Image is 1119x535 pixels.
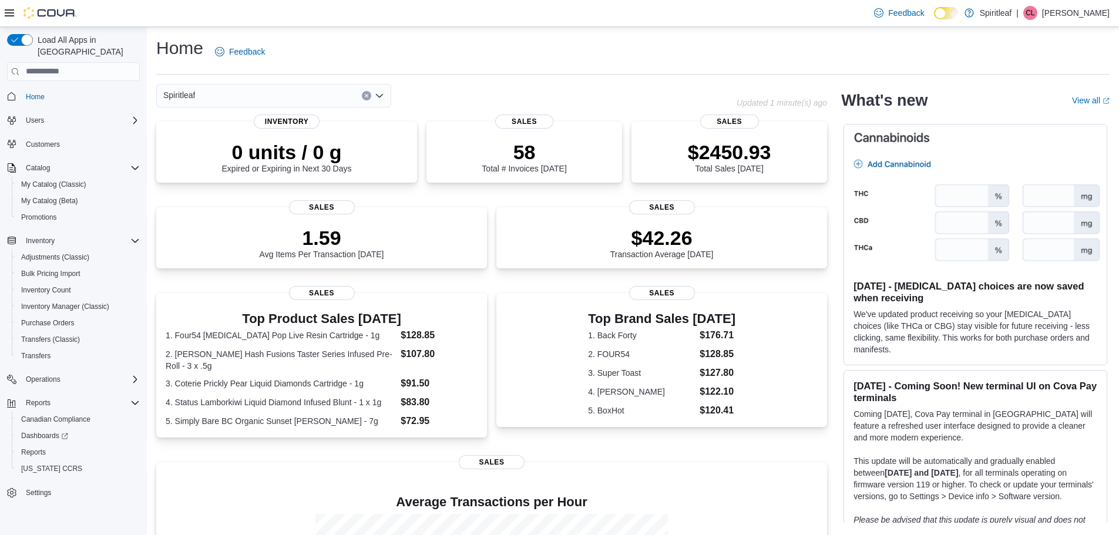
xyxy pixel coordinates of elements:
[588,312,735,326] h3: Top Brand Sales [DATE]
[629,200,695,214] span: Sales
[12,265,145,282] button: Bulk Pricing Import
[16,210,140,224] span: Promotions
[700,385,735,399] dd: $122.10
[21,196,78,206] span: My Catalog (Beta)
[21,335,80,344] span: Transfers (Classic)
[12,249,145,265] button: Adjustments (Classic)
[700,115,759,129] span: Sales
[588,367,695,379] dt: 3. Super Toast
[980,6,1012,20] p: Spiritleaf
[1026,6,1034,20] span: CL
[853,308,1097,355] p: We've updated product receiving so your [MEDICAL_DATA] choices (like THCa or CBG) stay visible fo...
[16,349,140,363] span: Transfers
[16,250,94,264] a: Adjustments (Classic)
[21,415,90,424] span: Canadian Compliance
[700,347,735,361] dd: $128.85
[26,116,44,125] span: Users
[12,176,145,193] button: My Catalog (Classic)
[16,177,91,191] a: My Catalog (Classic)
[588,405,695,416] dt: 5. BoxHot
[700,366,735,380] dd: $127.80
[166,378,396,389] dt: 3. Coterie Prickly Pear Liquid Diamonds Cartridge - 1g
[289,200,355,214] span: Sales
[16,283,76,297] a: Inventory Count
[16,194,140,208] span: My Catalog (Beta)
[21,285,71,295] span: Inventory Count
[16,412,95,426] a: Canadian Compliance
[888,7,924,19] span: Feedback
[166,396,396,408] dt: 4. Status Lamborkiwi Liquid Diamond Infused Blunt - 1 x 1g
[841,91,928,110] h2: What's new
[688,140,771,164] p: $2450.93
[16,412,140,426] span: Canadian Compliance
[26,236,55,245] span: Inventory
[482,140,566,164] p: 58
[2,233,145,249] button: Inventory
[166,415,396,427] dt: 5. Simply Bare BC Organic Sunset [PERSON_NAME] - 7g
[688,140,771,173] div: Total Sales [DATE]
[588,329,695,341] dt: 1. Back Forty
[1016,6,1019,20] p: |
[401,347,478,361] dd: $107.80
[16,429,140,443] span: Dashboards
[21,180,86,189] span: My Catalog (Classic)
[26,375,61,384] span: Operations
[2,395,145,411] button: Reports
[588,386,695,398] dt: 4. [PERSON_NAME]
[869,1,929,25] a: Feedback
[12,460,145,477] button: [US_STATE] CCRS
[2,112,145,129] button: Users
[934,7,959,19] input: Dark Mode
[289,286,355,300] span: Sales
[2,160,145,176] button: Catalog
[12,209,145,226] button: Promotions
[21,396,55,410] button: Reports
[222,140,352,173] div: Expired or Expiring in Next 30 Days
[16,250,140,264] span: Adjustments (Classic)
[21,137,140,152] span: Customers
[254,115,320,129] span: Inventory
[166,348,396,372] dt: 2. [PERSON_NAME] Hash Fusions Taster Series Infused Pre-Roll - 3 x .5g
[853,455,1097,502] p: This update will be automatically and gradually enabled between , for all terminals operating on ...
[21,253,89,262] span: Adjustments (Classic)
[16,267,85,281] a: Bulk Pricing Import
[21,113,49,127] button: Users
[12,411,145,428] button: Canadian Compliance
[16,332,140,346] span: Transfers (Classic)
[12,282,145,298] button: Inventory Count
[260,226,384,259] div: Avg Items Per Transaction [DATE]
[401,376,478,391] dd: $91.50
[2,136,145,153] button: Customers
[21,396,140,410] span: Reports
[853,380,1097,403] h3: [DATE] - Coming Soon! New terminal UI on Cova Pay terminals
[853,280,1097,304] h3: [DATE] - [MEDICAL_DATA] choices are now saved when receiving
[885,468,958,477] strong: [DATE] and [DATE]
[12,348,145,364] button: Transfers
[16,445,140,459] span: Reports
[459,455,525,469] span: Sales
[166,495,818,509] h4: Average Transactions per Hour
[700,328,735,342] dd: $176.71
[21,485,140,500] span: Settings
[156,36,203,60] h1: Home
[21,234,59,248] button: Inventory
[21,372,140,386] span: Operations
[166,312,478,326] h3: Top Product Sales [DATE]
[26,163,50,173] span: Catalog
[21,234,140,248] span: Inventory
[16,316,140,330] span: Purchase Orders
[21,137,65,152] a: Customers
[16,429,73,443] a: Dashboards
[210,40,270,63] a: Feedback
[33,34,140,58] span: Load All Apps in [GEOGRAPHIC_DATA]
[260,226,384,250] p: 1.59
[12,315,145,331] button: Purchase Orders
[853,408,1097,443] p: Coming [DATE], Cova Pay terminal in [GEOGRAPHIC_DATA] will feature a refreshed user interface des...
[1023,6,1037,20] div: Carol-Lynn P
[610,226,714,250] p: $42.26
[16,349,55,363] a: Transfers
[16,332,85,346] a: Transfers (Classic)
[21,89,140,104] span: Home
[401,395,478,409] dd: $83.80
